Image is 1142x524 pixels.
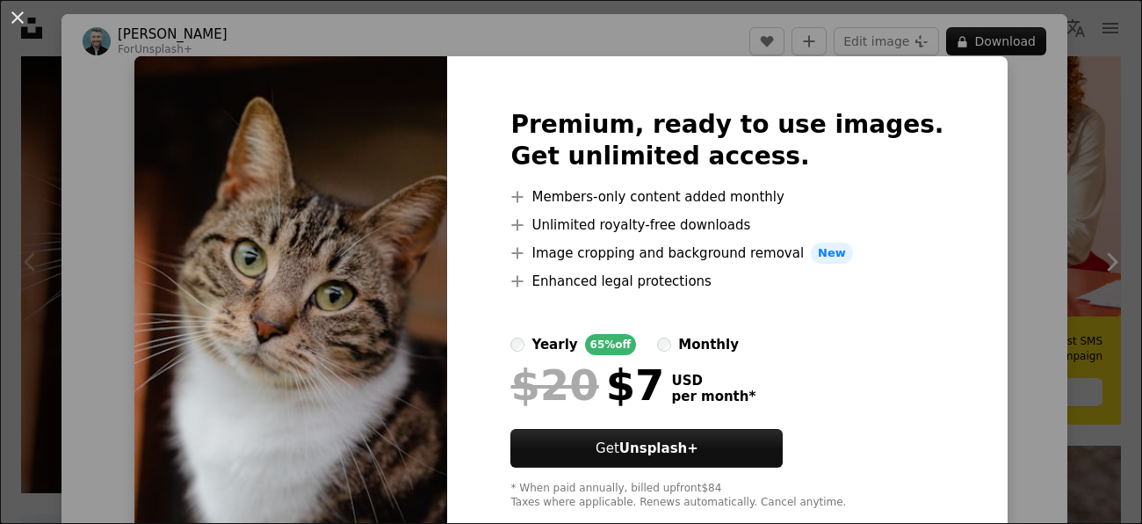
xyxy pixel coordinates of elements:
span: per month * [671,389,755,404]
span: New [811,243,853,264]
li: Unlimited royalty-free downloads [510,215,943,236]
div: * When paid annually, billed upfront $84 Taxes where applicable. Renews automatically. Cancel any... [510,482,943,510]
div: $7 [510,362,664,408]
div: 65% off [585,334,637,355]
li: Image cropping and background removal [510,243,943,264]
div: monthly [678,334,739,355]
div: yearly [531,334,577,355]
li: Enhanced legal protections [510,271,943,292]
strong: Unsplash+ [619,440,698,456]
input: monthly [657,338,671,352]
span: $20 [510,362,598,408]
h2: Premium, ready to use images. Get unlimited access. [510,109,943,172]
li: Members-only content added monthly [510,186,943,207]
input: yearly65%off [510,338,524,352]
button: GetUnsplash+ [510,429,783,468]
span: USD [671,373,755,389]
